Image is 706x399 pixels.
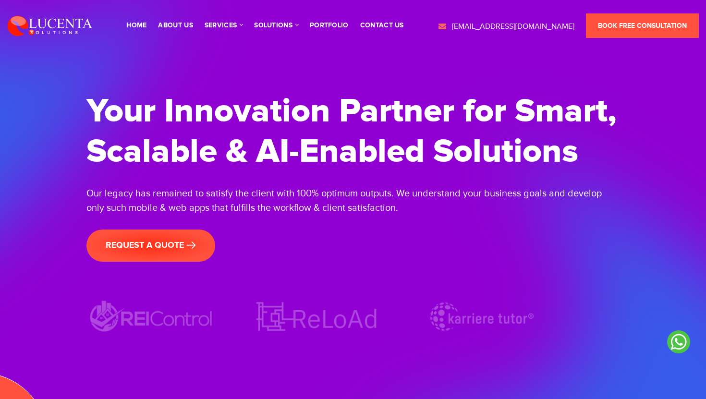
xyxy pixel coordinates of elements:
img: ReLoAd [252,298,381,336]
img: Karriere tutor [417,298,547,336]
a: contact us [360,22,404,29]
a: portfolio [310,22,349,29]
h1: Your Innovation Partner for Smart, Scalable & AI-Enabled Solutions [86,91,620,172]
a: [EMAIL_ADDRESS][DOMAIN_NAME] [438,21,574,33]
a: About Us [158,22,193,29]
div: Our legacy has remained to satisfy the client with 100% optimum outputs. We understand your busin... [86,186,620,215]
span: request a quote [106,240,196,251]
img: Lucenta Solutions [7,14,93,36]
a: request a quote [86,230,215,262]
a: solutions [254,22,298,29]
a: Home [126,22,146,29]
img: banner-arrow.png [186,242,196,249]
span: Book Free Consultation [598,22,687,30]
a: services [205,22,243,29]
a: Book Free Consultation [586,13,699,38]
img: REIControl [86,298,216,336]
